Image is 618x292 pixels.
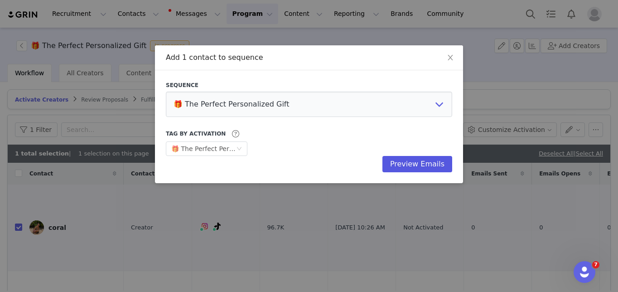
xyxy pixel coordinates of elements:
[166,92,452,117] select: Select Sequence
[382,156,452,172] button: Preview Emails
[447,54,454,61] i: icon: close
[171,142,236,156] div: 🎁 The Perfect Personalized Gift
[166,53,452,63] div: Add 1 contact to sequence
[574,261,595,283] iframe: Intercom live chat
[438,45,463,71] button: Close
[592,261,599,268] span: 7
[166,130,226,138] span: Tag by Activation
[166,81,198,89] span: Sequence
